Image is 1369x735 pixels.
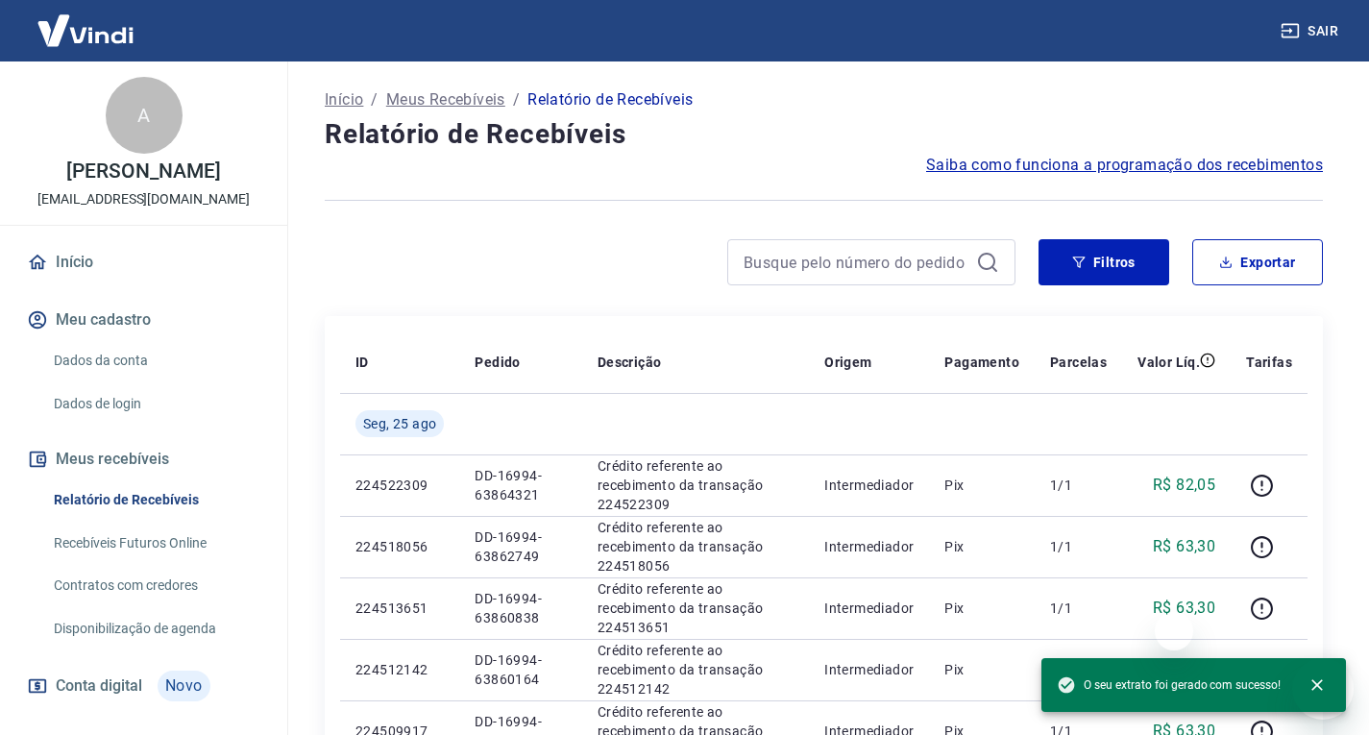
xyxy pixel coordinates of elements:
p: / [371,88,378,111]
button: Meus recebíveis [23,438,264,480]
p: DD-16994-63860164 [475,650,566,689]
p: ID [355,353,369,372]
a: Relatório de Recebíveis [46,480,264,520]
p: Crédito referente ao recebimento da transação 224518056 [598,518,794,576]
button: Exportar [1192,239,1323,285]
p: Pagamento [944,353,1019,372]
div: A [106,77,183,154]
p: Pedido [475,353,520,372]
p: DD-16994-63864321 [475,466,566,504]
a: Dados de login [46,384,264,424]
p: R$ 82,05 [1153,474,1215,497]
button: Meu cadastro [23,299,264,341]
p: Intermediador [824,660,914,679]
p: Intermediador [824,537,914,556]
p: Origem [824,353,871,372]
p: 224513651 [355,599,444,618]
a: Início [325,88,363,111]
iframe: Botão para abrir a janela de mensagens [1292,658,1354,720]
span: O seu extrato foi gerado com sucesso! [1057,675,1281,695]
p: Tarifas [1246,353,1292,372]
p: 1/1 [1050,599,1107,618]
a: Conta digitalNovo [23,663,264,709]
p: Pix [944,660,1019,679]
p: Valor Líq. [1137,353,1200,372]
a: Recebíveis Futuros Online [46,524,264,563]
a: Contratos com credores [46,566,264,605]
p: R$ 63,30 [1153,535,1215,558]
p: Descrição [598,353,662,372]
p: Crédito referente ao recebimento da transação 224512142 [598,641,794,698]
p: DD-16994-63860838 [475,589,566,627]
a: Dados da conta [46,341,264,380]
p: R$ 63,30 [1153,597,1215,620]
p: [PERSON_NAME] [66,161,220,182]
iframe: Fechar mensagem [1155,612,1193,650]
img: Vindi [23,1,148,60]
p: 224522309 [355,476,444,495]
p: / [513,88,520,111]
p: DD-16994-63862749 [475,527,566,566]
p: Intermediador [824,476,914,495]
p: Crédito referente ao recebimento da transação 224522309 [598,456,794,514]
p: Pix [944,537,1019,556]
p: 1/1 [1050,476,1107,495]
span: Seg, 25 ago [363,414,436,433]
p: 1/1 [1050,537,1107,556]
button: Sair [1277,13,1346,49]
p: [EMAIL_ADDRESS][DOMAIN_NAME] [37,189,250,209]
input: Busque pelo número do pedido [744,248,968,277]
p: 224512142 [355,660,444,679]
button: Filtros [1039,239,1169,285]
p: 224518056 [355,537,444,556]
a: Saiba como funciona a programação dos recebimentos [926,154,1323,177]
span: Novo [158,671,210,701]
a: Meus Recebíveis [386,88,505,111]
p: Crédito referente ao recebimento da transação 224513651 [598,579,794,637]
a: Início [23,241,264,283]
p: Pix [944,599,1019,618]
p: Relatório de Recebíveis [527,88,693,111]
p: Parcelas [1050,353,1107,372]
a: Disponibilização de agenda [46,609,264,649]
p: Pix [944,476,1019,495]
p: Intermediador [824,599,914,618]
h4: Relatório de Recebíveis [325,115,1323,154]
span: Conta digital [56,673,142,699]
